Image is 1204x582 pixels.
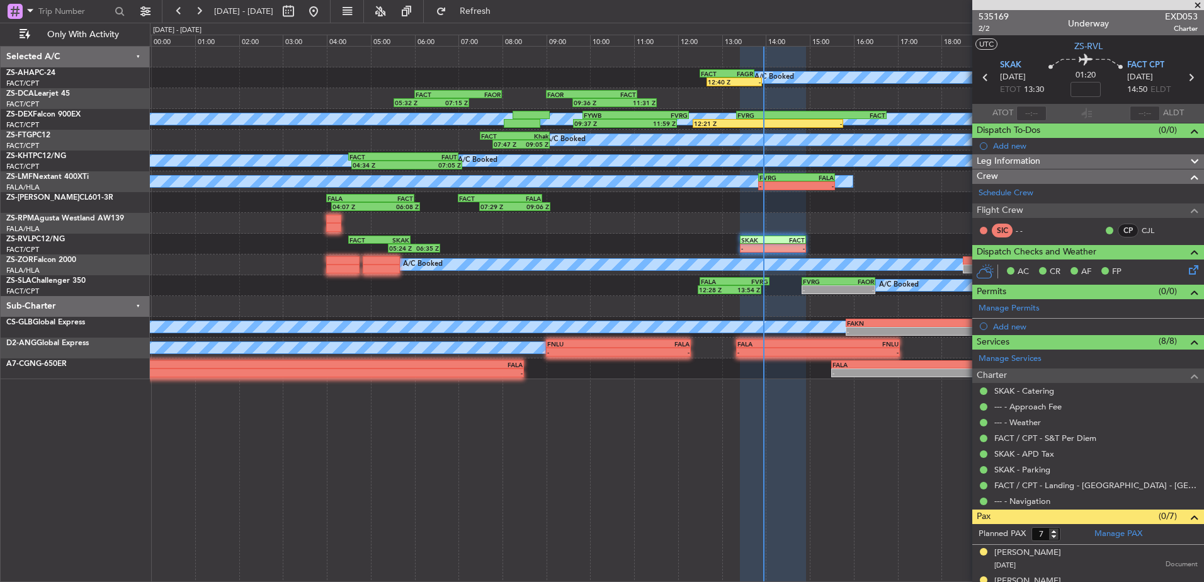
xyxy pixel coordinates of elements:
[503,35,547,46] div: 08:00
[430,1,506,21] button: Refresh
[349,236,380,244] div: FACT
[6,90,70,98] a: ZS-DCALearjet 45
[6,287,39,296] a: FACT/CPT
[803,286,838,294] div: -
[701,278,734,285] div: FALA
[773,244,805,252] div: -
[1159,334,1177,348] span: (8/8)
[1016,106,1047,121] input: --:--
[727,70,754,77] div: FAGR
[6,277,31,285] span: ZS-SLA
[239,35,283,46] div: 02:00
[1112,266,1122,278] span: FP
[977,368,1007,383] span: Charter
[1118,224,1139,237] div: CP
[797,174,834,181] div: FALA
[803,278,838,285] div: FVRG
[283,35,327,46] div: 03:00
[6,256,33,264] span: ZS-ZOR
[1159,510,1177,523] span: (0/7)
[839,278,874,285] div: FAOR
[759,174,797,181] div: FVRG
[994,417,1041,428] a: --- - Weather
[6,224,40,234] a: FALA/HLA
[979,302,1040,315] a: Manage Permits
[618,340,690,348] div: FALA
[994,464,1050,475] a: SKAK - Parking
[6,152,66,160] a: ZS-KHTPC12/NG
[1050,266,1060,278] span: CR
[547,348,618,356] div: -
[737,340,818,348] div: FALA
[592,91,637,98] div: FACT
[854,35,898,46] div: 16:00
[1159,285,1177,298] span: (0/0)
[481,132,514,140] div: FACT
[1127,71,1153,84] span: [DATE]
[403,153,457,161] div: FAUT
[1074,40,1103,53] span: ZS-RVL
[6,215,34,222] span: ZS-RPM
[6,319,85,326] a: CS-GLBGlobal Express
[994,401,1062,412] a: --- - Approach Fee
[547,340,618,348] div: FNLU
[403,255,443,274] div: A/C Booked
[994,433,1096,443] a: FACT / CPT - S&T Per Diem
[6,90,34,98] span: ZS-DCA
[1165,23,1198,34] span: Charter
[994,496,1050,506] a: --- - Navigation
[6,360,36,368] span: A7-CGN
[699,286,729,294] div: 12:28 Z
[773,236,805,244] div: FACT
[6,79,39,88] a: FACT/CPT
[722,35,766,46] div: 13:00
[701,70,727,77] div: FACT
[6,360,67,368] a: A7-CGNG-650ER
[1018,266,1029,278] span: AC
[977,510,991,524] span: Pax
[153,25,202,36] div: [DATE] - [DATE]
[414,244,439,252] div: 06:35 Z
[847,328,1078,335] div: -
[975,38,997,50] button: UTC
[6,152,33,160] span: ZS-KHT
[6,69,35,77] span: ZS-AHA
[625,120,676,127] div: 11:59 Z
[737,348,818,356] div: -
[574,99,615,106] div: 09:36 Z
[389,244,414,252] div: 05:24 Z
[1127,84,1147,96] span: 14:50
[832,369,1073,377] div: -
[6,69,55,77] a: ZS-AHAPC-24
[1150,84,1171,96] span: ELDT
[6,319,33,326] span: CS-GLB
[6,111,81,118] a: ZS-DEXFalcon 900EX
[1127,59,1164,72] span: FACT CPT
[151,35,195,46] div: 00:00
[416,91,458,98] div: FACT
[584,111,636,119] div: FYWB
[977,203,1023,218] span: Flight Crew
[993,321,1198,332] div: Add new
[797,182,834,190] div: -
[979,353,1042,365] a: Manage Services
[977,123,1040,138] span: Dispatch To-Dos
[332,203,376,210] div: 04:07 Z
[574,120,625,127] div: 09:37 Z
[590,35,634,46] div: 10:00
[6,277,86,285] a: ZS-SLAChallenger 350
[6,339,37,347] span: D2-ANG
[380,236,410,244] div: SKAK
[494,140,521,148] div: 07:47 Z
[6,194,113,202] a: ZS-[PERSON_NAME]CL601-3R
[431,99,468,106] div: 07:15 Z
[768,120,842,127] div: -
[268,369,523,377] div: -
[6,236,31,243] span: ZS-RVL
[6,173,33,181] span: ZS-LMF
[993,140,1198,151] div: Add new
[898,35,942,46] div: 17:00
[994,480,1198,491] a: FACT / CPT - Landing - [GEOGRAPHIC_DATA] - [GEOGRAPHIC_DATA] International FACT / CPT
[832,361,1073,368] div: FALA
[979,10,1009,23] span: 535169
